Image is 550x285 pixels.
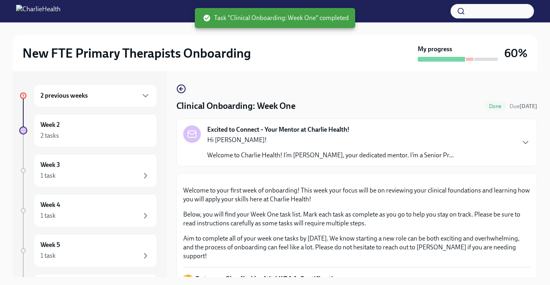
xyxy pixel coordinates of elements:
[19,114,157,147] a: Week 22 tasks
[207,136,454,145] p: Hi [PERSON_NAME]!
[40,91,88,100] h6: 2 previous weeks
[19,154,157,187] a: Week 31 task
[183,210,530,228] p: Below, you will find your Week One task list. Mark each task as complete as you go to help you st...
[19,194,157,227] a: Week 41 task
[176,100,295,112] h4: Clinical Onboarding: Week One
[203,14,349,22] span: Task "Clinical Onboarding: Week One" completed
[40,131,59,140] div: 2 tasks
[484,103,506,109] span: Done
[207,151,454,160] p: Welcome to Charlie Health! I’m [PERSON_NAME], your dedicated mentor. I’m a Senior Pr...
[183,234,530,261] p: Aim to complete all of your week one tasks by [DATE]. We know starting a new role can be both exc...
[183,274,530,284] p: 🏆 Get your Charlie Health HIPAA Certification
[510,103,537,110] span: Due
[183,186,530,204] p: Welcome to your first week of onboarding! This week your focus will be on reviewing your clinical...
[418,45,452,54] strong: My progress
[40,211,56,220] div: 1 task
[16,5,61,18] img: CharlieHealth
[40,241,60,249] h6: Week 5
[19,234,157,267] a: Week 51 task
[510,102,537,110] span: August 24th, 2025 10:00
[40,161,60,169] h6: Week 3
[207,125,350,134] strong: Excited to Connect – Your Mentor at Charlie Health!
[520,103,537,110] strong: [DATE]
[40,201,60,209] h6: Week 4
[40,171,56,180] div: 1 task
[40,120,60,129] h6: Week 2
[504,46,528,60] h3: 60%
[40,251,56,260] div: 1 task
[34,84,157,107] div: 2 previous weeks
[22,45,251,61] h2: New FTE Primary Therapists Onboarding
